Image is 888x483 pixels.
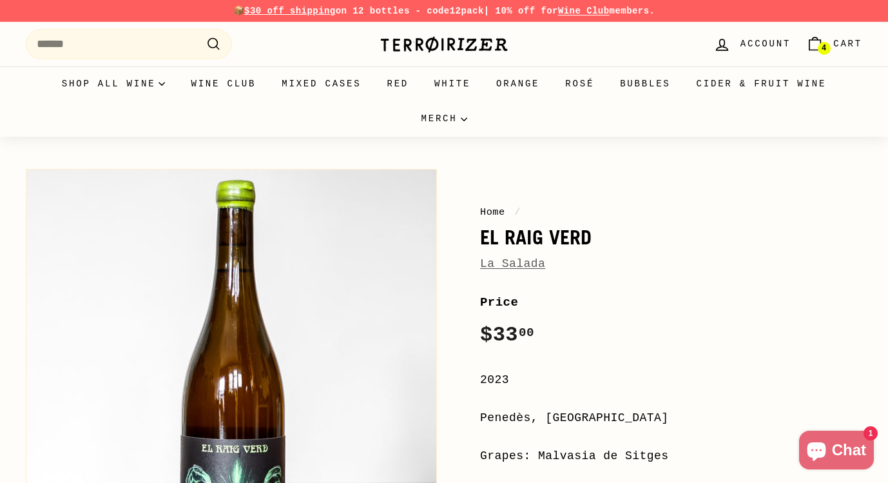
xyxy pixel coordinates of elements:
[480,447,862,466] div: Grapes: Malvasia de Sitges
[26,4,862,18] p: 📦 on 12 bottles - code | 10% off for members.
[480,409,862,428] div: Penedès, [GEOGRAPHIC_DATA]
[480,206,505,218] a: Home
[480,204,862,220] nav: breadcrumbs
[269,66,374,101] a: Mixed Cases
[706,25,798,63] a: Account
[822,44,826,53] span: 4
[684,66,840,101] a: Cider & Fruit Wine
[519,326,534,340] sup: 00
[607,66,683,101] a: Bubbles
[798,25,870,63] a: Cart
[558,6,610,16] a: Wine Club
[480,371,862,389] div: 2023
[740,37,791,51] span: Account
[552,66,607,101] a: Rosé
[483,66,552,101] a: Orange
[244,6,336,16] span: $30 off shipping
[178,66,269,101] a: Wine Club
[374,66,421,101] a: Red
[833,37,862,51] span: Cart
[480,293,862,312] label: Price
[421,66,483,101] a: White
[795,431,878,473] inbox-online-store-chat: Shopify online store chat
[480,257,545,270] a: La Salada
[408,101,479,136] summary: Merch
[511,206,524,218] span: /
[480,226,862,248] h1: El Raig Verd
[480,323,534,347] span: $33
[49,66,179,101] summary: Shop all wine
[450,6,484,16] strong: 12pack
